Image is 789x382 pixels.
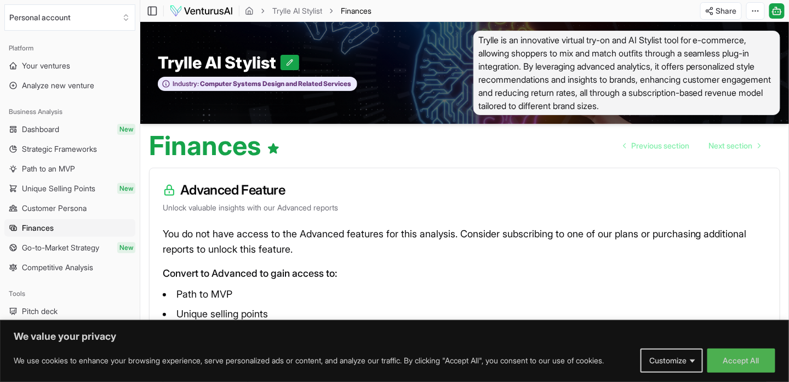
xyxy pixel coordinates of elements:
a: Path to an MVP [4,160,135,178]
span: Trylle is an innovative virtual try-on and AI Stylist tool for e-commerce, allowing shoppers to m... [473,31,780,115]
a: Strategic Frameworks [4,140,135,158]
h3: Advanced Feature [163,181,767,199]
span: Industry: [173,79,199,88]
a: Unique Selling PointsNew [4,180,135,197]
span: Customer Persona [22,203,87,214]
span: Trylle AI Stylist [158,53,281,72]
div: Business Analysis [4,103,135,121]
span: Competitive Analysis [22,262,93,273]
nav: pagination [615,135,769,157]
span: Finances [341,6,371,15]
button: Select an organization [4,4,135,31]
li: Unique selling points [163,305,767,323]
li: Path to MVP [163,286,767,303]
span: Share [716,5,737,16]
p: Unlock valuable insights with our Advanced reports [163,202,767,213]
a: DashboardNew [4,121,135,138]
span: New [117,124,135,135]
a: Analyze new venture [4,77,135,94]
span: New [117,242,135,253]
a: Trylle AI Stylist [272,5,322,16]
p: We value your privacy [14,330,775,343]
div: Tools [4,285,135,303]
nav: breadcrumb [245,5,371,16]
span: Dashboard [22,124,59,135]
span: Finances [341,5,371,16]
span: Analyze new venture [22,80,94,91]
p: You do not have access to the Advanced features for this analysis. Consider subscribing to one of... [163,226,767,257]
span: Computer Systems Design and Related Services [199,79,351,88]
a: Go-to-Market StrategyNew [4,239,135,256]
a: Customer Persona [4,199,135,217]
span: Unique Selling Points [22,183,95,194]
p: Convert to Advanced to gain access to: [163,266,767,281]
span: Pitch deck [22,306,58,317]
a: Pitch deck [4,303,135,320]
span: Path to an MVP [22,163,75,174]
span: Your ventures [22,60,70,71]
a: Go to previous page [615,135,698,157]
a: Your ventures [4,57,135,75]
h1: Finances [149,133,280,159]
span: Strategic Frameworks [22,144,97,155]
button: Share [700,2,742,20]
span: Finances [22,223,54,233]
span: Go-to-Market Strategy [22,242,99,253]
a: Finances [4,219,135,237]
button: Industry:Computer Systems Design and Related Services [158,77,357,92]
a: Competitive Analysis [4,259,135,276]
a: Go to next page [700,135,769,157]
button: Customize [641,349,703,373]
span: New [117,183,135,194]
div: Platform [4,39,135,57]
button: Accept All [707,349,775,373]
img: logo [169,4,233,18]
p: We use cookies to enhance your browsing experience, serve personalized ads or content, and analyz... [14,354,604,367]
span: Next section [709,140,753,151]
span: Previous section [631,140,689,151]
